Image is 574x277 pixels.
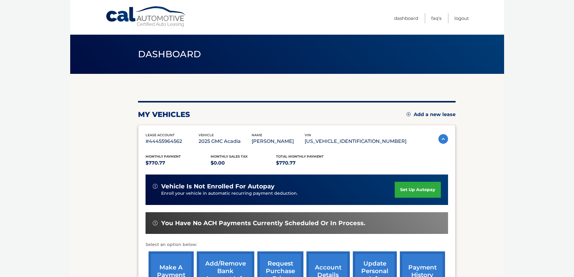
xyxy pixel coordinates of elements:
img: alert-white.svg [153,184,158,189]
p: [PERSON_NAME] [252,137,305,146]
a: Cal Automotive [105,6,187,27]
span: name [252,133,262,137]
span: vehicle is not enrolled for autopay [161,183,274,190]
p: #44455964562 [146,137,199,146]
p: 2025 GMC Acadia [199,137,252,146]
a: Add a new lease [406,112,456,118]
p: Select an option below: [146,241,448,248]
p: [US_VEHICLE_IDENTIFICATION_NUMBER] [305,137,406,146]
span: Total Monthly Payment [276,154,324,159]
span: vin [305,133,311,137]
a: Dashboard [394,13,418,23]
span: Dashboard [138,49,201,60]
p: $770.77 [276,159,341,167]
p: $770.77 [146,159,211,167]
h2: my vehicles [138,110,190,119]
a: set up autopay [395,182,441,198]
img: alert-white.svg [153,221,158,225]
img: add.svg [406,112,411,116]
a: Logout [454,13,469,23]
span: Monthly Payment [146,154,181,159]
p: $0.00 [211,159,276,167]
p: Enroll your vehicle in automatic recurring payment deduction. [161,190,395,197]
span: lease account [146,133,175,137]
a: FAQ's [431,13,441,23]
span: Monthly sales Tax [211,154,248,159]
span: You have no ACH payments currently scheduled or in process. [161,219,365,227]
span: vehicle [199,133,214,137]
img: accordion-active.svg [438,134,448,144]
